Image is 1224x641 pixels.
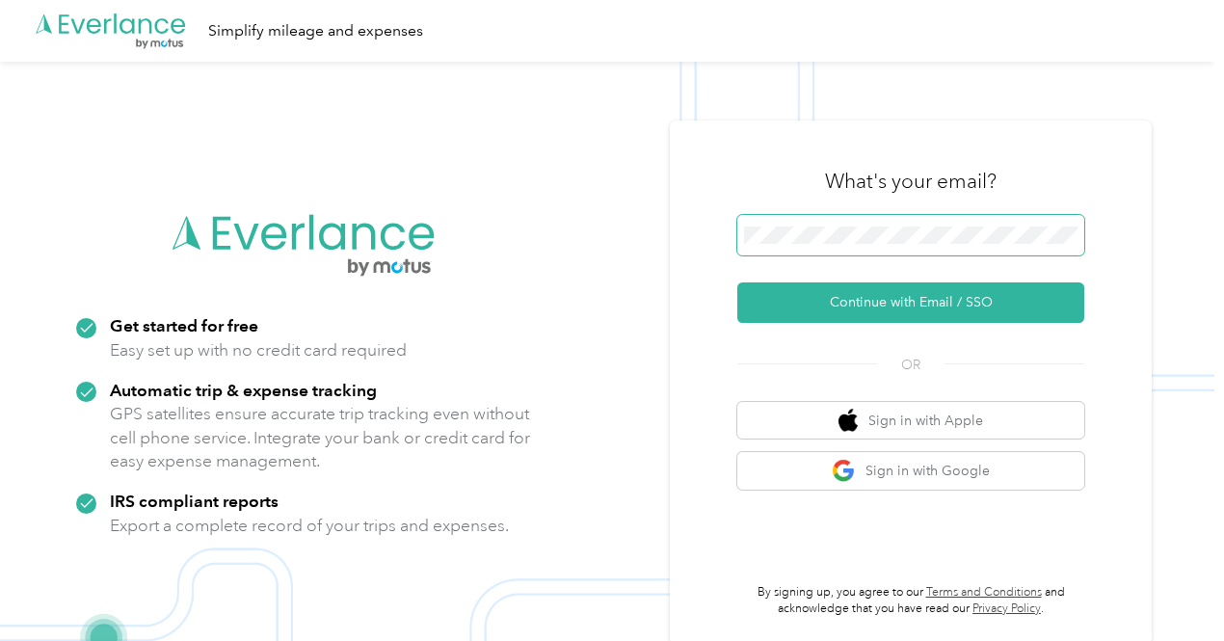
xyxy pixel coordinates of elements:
[877,355,945,375] span: OR
[737,282,1084,323] button: Continue with Email / SSO
[737,584,1084,618] p: By signing up, you agree to our and acknowledge that you have read our .
[926,585,1042,600] a: Terms and Conditions
[110,315,258,335] strong: Get started for free
[972,601,1041,616] a: Privacy Policy
[208,19,423,43] div: Simplify mileage and expenses
[737,402,1084,440] button: apple logoSign in with Apple
[838,409,858,433] img: apple logo
[110,514,509,538] p: Export a complete record of your trips and expenses.
[825,168,997,195] h3: What's your email?
[110,380,377,400] strong: Automatic trip & expense tracking
[110,491,279,511] strong: IRS compliant reports
[832,459,856,483] img: google logo
[110,338,407,362] p: Easy set up with no credit card required
[110,402,531,473] p: GPS satellites ensure accurate trip tracking even without cell phone service. Integrate your bank...
[737,452,1084,490] button: google logoSign in with Google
